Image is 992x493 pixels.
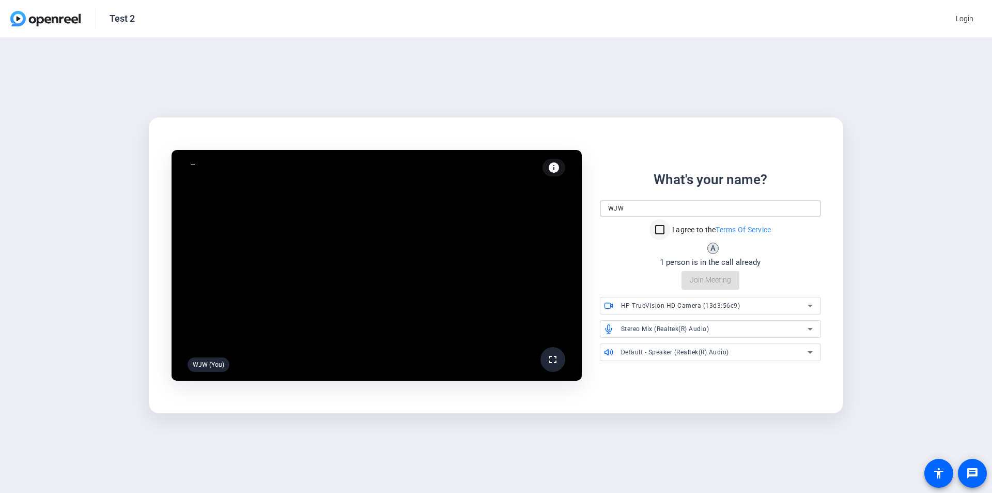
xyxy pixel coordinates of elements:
[548,161,560,174] mat-icon: info
[654,170,767,190] div: What's your name?
[707,243,719,254] div: A
[933,467,945,480] mat-icon: accessibility
[956,13,973,24] span: Login
[110,12,135,25] div: Test 2
[10,11,81,26] img: OpenReel logo
[670,225,771,235] label: I agree to the
[621,349,729,356] span: Default - Speaker (Realtek(R) Audio)
[948,9,982,28] button: Login
[188,357,229,372] div: WJW (You)
[608,202,813,215] input: Your name
[621,302,740,309] span: HP TrueVision HD Camera (13d3:56c9)
[621,325,709,333] span: Stereo Mix (Realtek(R) Audio)
[716,226,771,234] a: Terms Of Service
[547,353,559,366] mat-icon: fullscreen
[966,467,979,480] mat-icon: message
[660,257,761,268] div: 1 person is in the call already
